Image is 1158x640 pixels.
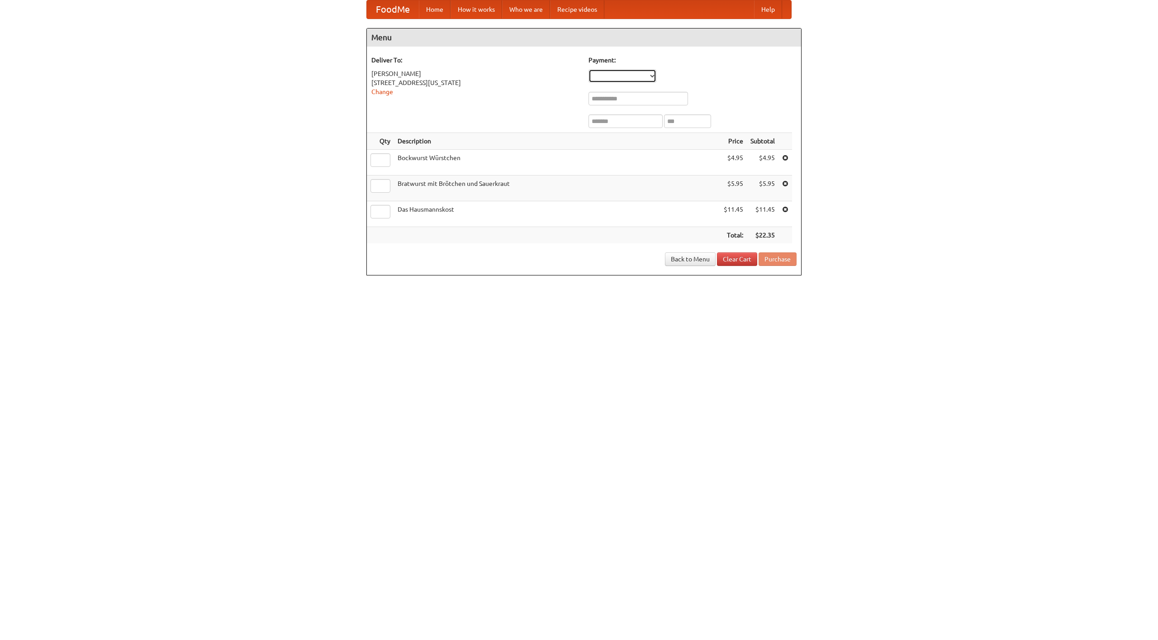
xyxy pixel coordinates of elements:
[720,150,747,175] td: $4.95
[394,175,720,201] td: Bratwurst mit Brötchen und Sauerkraut
[720,227,747,244] th: Total:
[367,0,419,19] a: FoodMe
[367,28,801,47] h4: Menu
[720,201,747,227] td: $11.45
[451,0,502,19] a: How it works
[747,227,778,244] th: $22.35
[759,252,797,266] button: Purchase
[419,0,451,19] a: Home
[754,0,782,19] a: Help
[371,69,579,78] div: [PERSON_NAME]
[371,56,579,65] h5: Deliver To:
[371,78,579,87] div: [STREET_ADDRESS][US_STATE]
[720,133,747,150] th: Price
[717,252,757,266] a: Clear Cart
[588,56,797,65] h5: Payment:
[394,150,720,175] td: Bockwurst Würstchen
[747,201,778,227] td: $11.45
[720,175,747,201] td: $5.95
[747,150,778,175] td: $4.95
[367,133,394,150] th: Qty
[665,252,716,266] a: Back to Menu
[371,88,393,95] a: Change
[550,0,604,19] a: Recipe videos
[747,175,778,201] td: $5.95
[394,201,720,227] td: Das Hausmannskost
[747,133,778,150] th: Subtotal
[502,0,550,19] a: Who we are
[394,133,720,150] th: Description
